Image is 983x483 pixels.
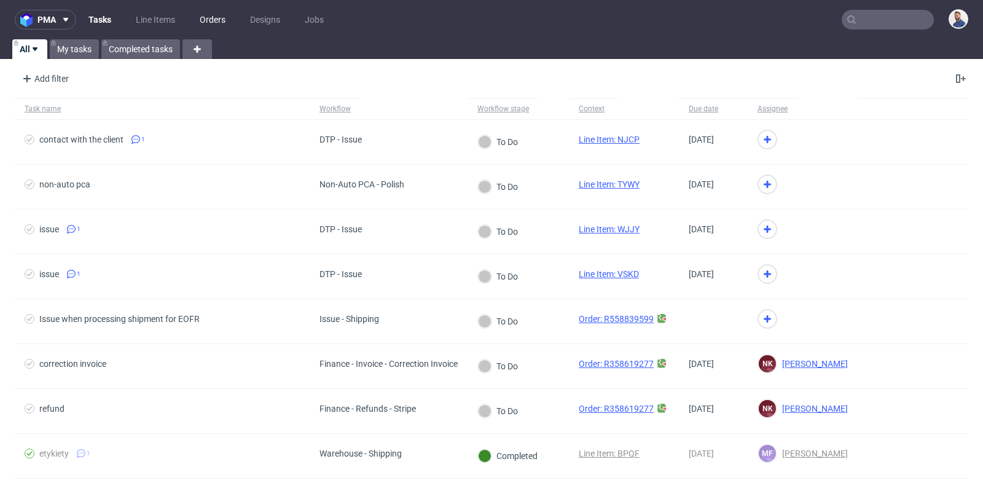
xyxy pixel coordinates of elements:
div: To Do [478,135,518,149]
div: Context [579,104,608,114]
div: issue [39,224,59,234]
div: refund [39,404,65,414]
a: Completed tasks [101,39,180,59]
span: [DATE] [689,224,714,234]
div: Add filter [17,69,71,88]
div: Workflow stage [477,104,529,114]
a: My tasks [50,39,99,59]
span: 1 [77,224,80,234]
span: [DATE] [689,269,714,279]
div: Finance - Refunds - Stripe [319,404,416,414]
span: 1 [141,135,145,144]
a: Order: R358619277 [579,404,654,414]
div: To Do [478,270,518,283]
div: Finance - Invoice - Correction Invoice [319,359,458,369]
div: DTP - Issue [319,224,362,234]
a: Line Items [128,10,182,29]
span: [PERSON_NAME] [777,404,848,414]
figcaption: NK [759,355,776,372]
a: Designs [243,10,288,29]
div: DTP - Issue [319,135,362,144]
button: pma [15,10,76,29]
div: To Do [478,359,518,373]
figcaption: NK [759,400,776,417]
div: Issue - Shipping [319,314,379,324]
div: DTP - Issue [319,269,362,279]
a: Orders [192,10,233,29]
a: Line Item: WJJY [579,224,640,234]
div: issue [39,269,59,279]
a: Line Item: VSKD [579,269,639,279]
a: All [12,39,47,59]
span: pma [37,15,56,24]
span: [DATE] [689,135,714,144]
a: Line Item: TYWY [579,179,640,189]
span: [DATE] [689,449,714,458]
a: Order: R358619277 [579,359,654,369]
a: Jobs [297,10,331,29]
div: non-auto pca [39,179,90,189]
div: correction invoice [39,359,106,369]
img: logo [20,13,37,27]
span: [PERSON_NAME] [777,359,848,369]
div: Non-Auto PCA - Polish [319,179,404,189]
span: Task name [25,104,300,114]
a: Order: R558839599 [579,314,654,324]
div: Issue when processing shipment for EOFR [39,314,200,324]
span: 1 [77,269,80,279]
div: etykiety [39,449,69,458]
div: contact with the client [39,135,123,144]
a: Tasks [81,10,119,29]
div: To Do [478,404,518,418]
div: To Do [478,225,518,238]
div: To Do [478,180,518,194]
div: Workflow [319,104,351,114]
span: [DATE] [689,179,714,189]
div: To Do [478,315,518,328]
span: [DATE] [689,359,714,369]
img: Michał Rachański [950,10,967,28]
figcaption: MF [759,445,776,462]
span: [PERSON_NAME] [777,449,848,458]
div: Assignee [758,104,788,114]
span: Due date [689,104,738,114]
span: [DATE] [689,404,714,414]
a: Line Item: BPQF [579,449,640,458]
div: Completed [478,449,538,463]
div: Warehouse - Shipping [319,449,402,458]
span: 1 [87,449,90,458]
a: Line Item: NJCP [579,135,640,144]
